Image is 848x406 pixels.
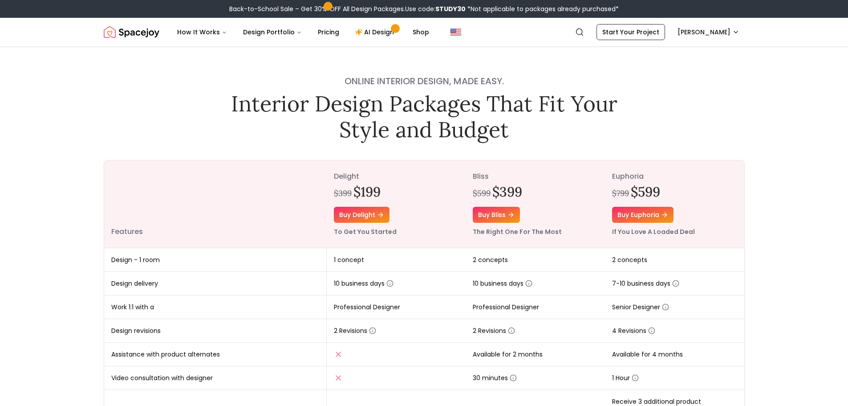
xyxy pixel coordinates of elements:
[612,171,737,182] p: euphoria
[450,27,461,37] img: United States
[473,227,562,236] small: The Right One For The Most
[334,227,397,236] small: To Get You Started
[612,303,669,312] span: Senior Designer
[334,303,400,312] span: Professional Designer
[605,343,744,366] td: Available for 4 months
[229,4,619,13] div: Back-to-School Sale – Get 30% OFF All Design Packages.
[473,255,508,264] span: 2 concepts
[104,272,327,295] td: Design delivery
[435,4,466,13] b: STUDY30
[473,207,520,223] a: Buy bliss
[311,23,346,41] a: Pricing
[104,295,327,319] td: Work 1:1 with a
[612,227,695,236] small: If You Love A Loaded Deal
[473,303,539,312] span: Professional Designer
[236,23,309,41] button: Design Portfolio
[612,373,639,382] span: 1 Hour
[104,248,327,272] td: Design - 1 room
[334,326,376,335] span: 2 Revisions
[348,23,404,41] a: AI Design
[492,184,522,200] h2: $399
[334,255,364,264] span: 1 concept
[170,23,234,41] button: How It Works
[170,23,436,41] nav: Main
[473,279,532,288] span: 10 business days
[612,326,655,335] span: 4 Revisions
[104,23,159,41] img: Spacejoy Logo
[104,23,159,41] a: Spacejoy
[596,24,665,40] a: Start Your Project
[104,18,745,46] nav: Global
[466,4,619,13] span: *Not applicable to packages already purchased*
[466,343,605,366] td: Available for 2 months
[473,171,598,182] p: bliss
[473,326,515,335] span: 2 Revisions
[225,75,624,87] h4: Online interior design, made easy.
[473,373,517,382] span: 30 minutes
[334,207,390,223] a: Buy delight
[104,160,327,248] th: Features
[104,343,327,366] td: Assistance with product alternates
[334,279,394,288] span: 10 business days
[612,187,629,200] div: $799
[612,207,674,223] a: Buy euphoria
[405,4,466,13] span: Use code:
[612,255,647,264] span: 2 concepts
[406,23,436,41] a: Shop
[631,184,660,200] h2: $599
[334,187,352,200] div: $399
[334,171,459,182] p: delight
[612,279,679,288] span: 7-10 business days
[353,184,381,200] h2: $199
[104,319,327,343] td: Design revisions
[104,366,327,390] td: Video consultation with designer
[473,187,491,200] div: $599
[672,24,745,40] button: [PERSON_NAME]
[225,91,624,142] h1: Interior Design Packages That Fit Your Style and Budget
